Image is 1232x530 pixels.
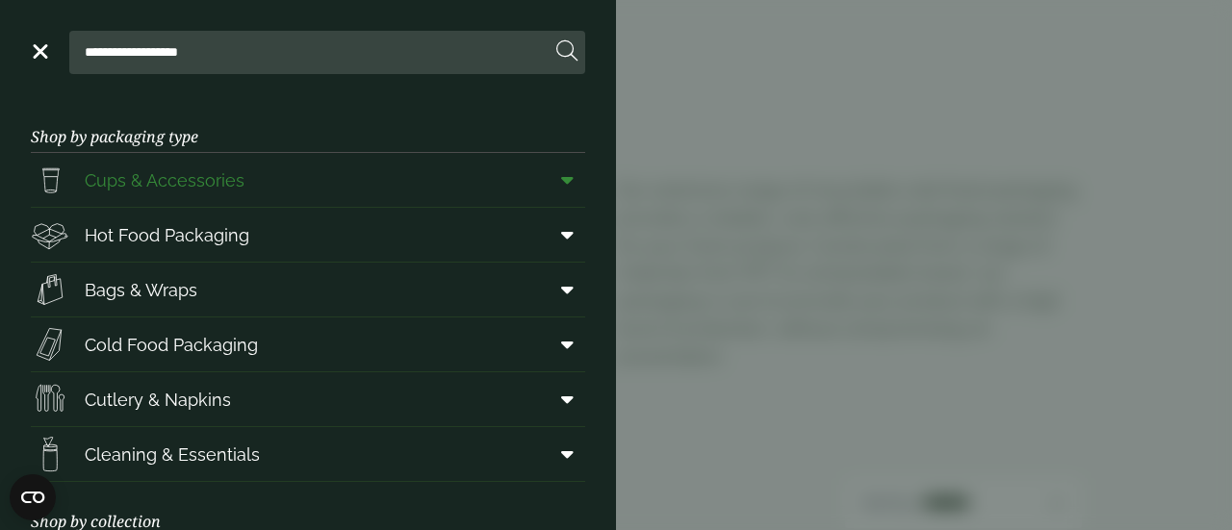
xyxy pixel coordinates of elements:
a: Cups & Accessories [31,153,585,207]
a: Cold Food Packaging [31,317,585,371]
span: Bags & Wraps [85,277,197,303]
a: Cleaning & Essentials [31,427,585,481]
button: Open CMP widget [10,474,56,520]
img: Paper_carriers.svg [31,270,69,309]
img: Sandwich_box.svg [31,325,69,364]
img: open-wipe.svg [31,435,69,473]
img: Deli_box.svg [31,215,69,254]
span: Cold Food Packaging [85,332,258,358]
a: Cutlery & Napkins [31,372,585,426]
img: PintNhalf_cup.svg [31,161,69,199]
a: Hot Food Packaging [31,208,585,262]
span: Cleaning & Essentials [85,442,260,467]
a: Bags & Wraps [31,263,585,316]
span: Cutlery & Napkins [85,387,231,413]
span: Hot Food Packaging [85,222,249,248]
span: Cups & Accessories [85,167,244,193]
h3: Shop by packaging type [31,97,585,153]
img: Cutlery.svg [31,380,69,418]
